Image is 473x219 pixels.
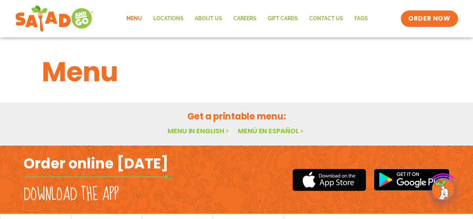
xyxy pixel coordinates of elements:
a: Contact Us [304,10,349,27]
a: Locations [148,10,189,27]
h1: Menu [42,52,431,92]
span: ORDER NOW [408,14,450,23]
h2: Download the app [24,184,119,205]
a: About Us [189,10,228,27]
img: appstore [292,168,366,192]
img: fork [24,175,173,179]
a: ORDER NOW [401,10,458,27]
nav: Menu [121,10,374,27]
a: FAQs [349,10,374,27]
a: Menu [121,10,148,27]
img: google_play [374,168,450,191]
img: new-SAG-logo-768×292 [15,4,94,34]
h2: Get a printable menu: [42,110,431,123]
h2: Order online [DATE] [24,154,168,173]
a: Menú en español [238,126,305,136]
a: Menu in English [168,126,230,136]
a: GIFT CARDS [262,10,304,27]
a: Careers [228,10,262,27]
